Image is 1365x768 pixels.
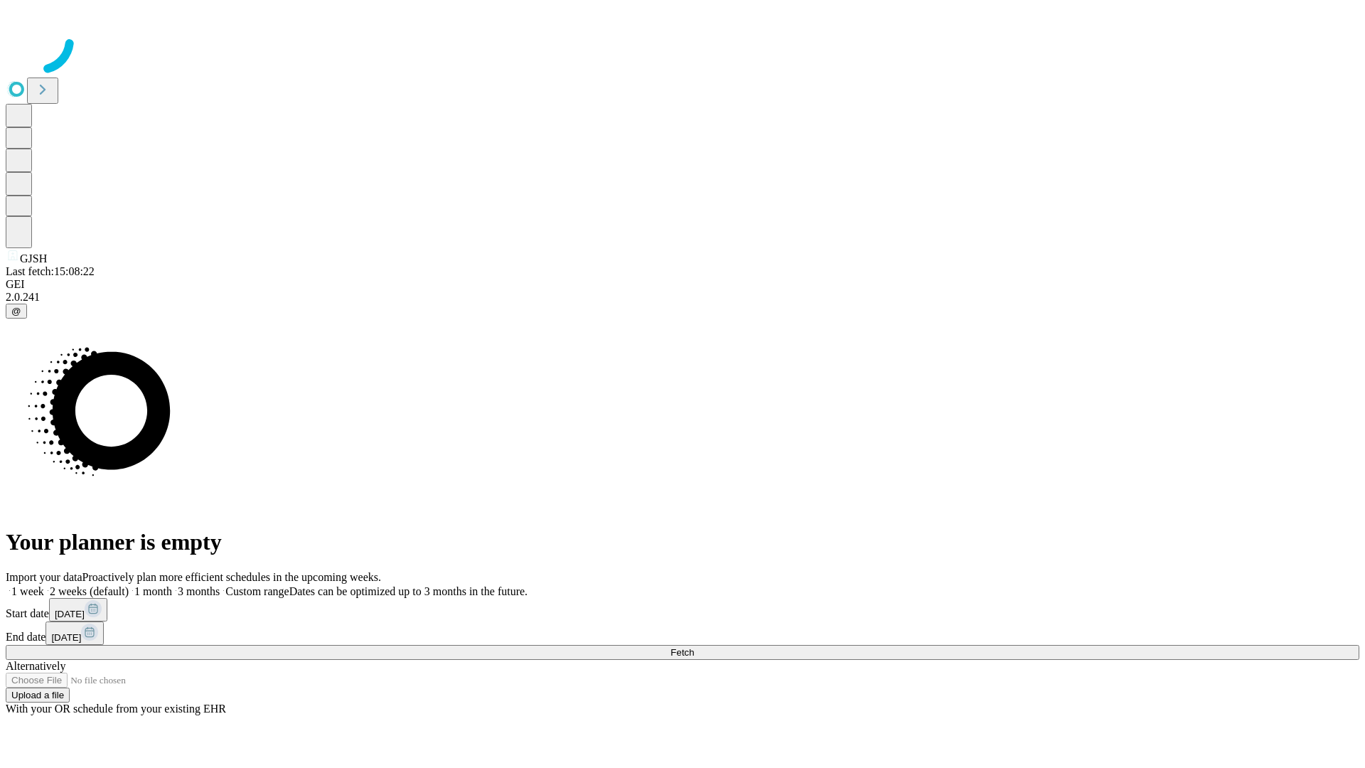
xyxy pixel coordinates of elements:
[6,529,1359,555] h1: Your planner is empty
[134,585,172,597] span: 1 month
[55,609,85,619] span: [DATE]
[6,688,70,703] button: Upload a file
[11,306,21,316] span: @
[670,647,694,658] span: Fetch
[82,571,381,583] span: Proactively plan more efficient schedules in the upcoming weeks.
[51,632,81,643] span: [DATE]
[6,703,226,715] span: With your OR schedule from your existing EHR
[225,585,289,597] span: Custom range
[6,278,1359,291] div: GEI
[6,622,1359,645] div: End date
[6,304,27,319] button: @
[49,598,107,622] button: [DATE]
[50,585,129,597] span: 2 weeks (default)
[6,598,1359,622] div: Start date
[6,645,1359,660] button: Fetch
[289,585,528,597] span: Dates can be optimized up to 3 months in the future.
[6,660,65,672] span: Alternatively
[6,265,95,277] span: Last fetch: 15:08:22
[45,622,104,645] button: [DATE]
[11,585,44,597] span: 1 week
[20,252,47,265] span: GJSH
[6,571,82,583] span: Import your data
[178,585,220,597] span: 3 months
[6,291,1359,304] div: 2.0.241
